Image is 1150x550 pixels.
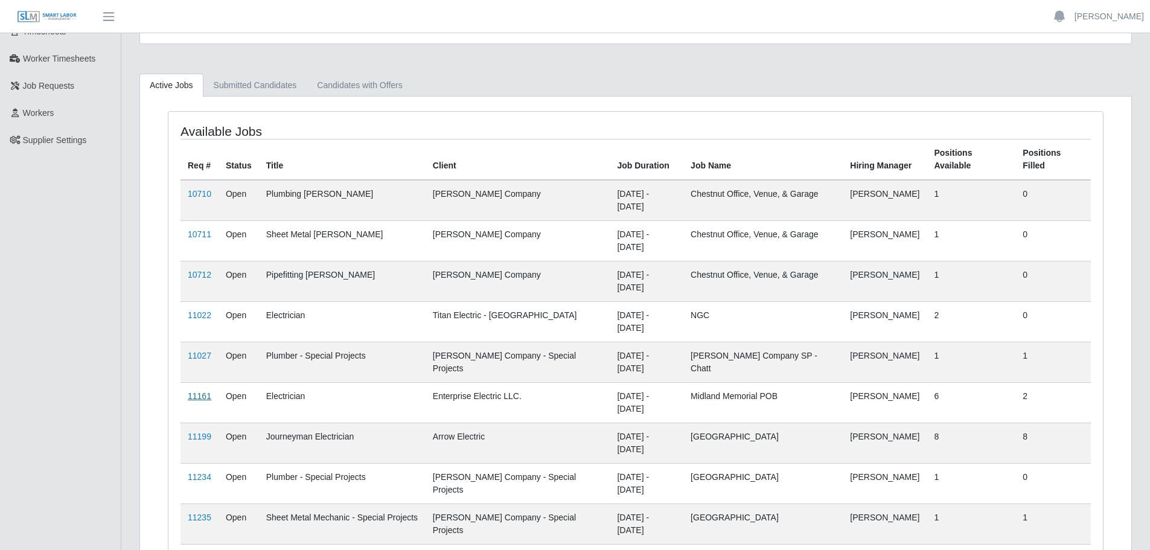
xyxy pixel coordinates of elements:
td: 6 [927,382,1015,423]
td: Open [219,504,259,544]
td: [PERSON_NAME] Company [426,180,610,221]
span: Workers [23,108,54,118]
td: [PERSON_NAME] [843,423,927,463]
td: Journeyman Electrician [259,423,426,463]
td: Open [219,342,259,382]
td: 1 [1015,504,1091,544]
td: [PERSON_NAME] [843,504,927,544]
td: [DATE] - [DATE] [610,382,683,423]
td: Midland Memorial POB [683,382,843,423]
td: Open [219,220,259,261]
td: [PERSON_NAME] [843,463,927,504]
a: 11199 [188,432,211,441]
a: 10711 [188,229,211,239]
td: NGC [683,301,843,342]
h4: Available Jobs [180,124,549,139]
th: Positions Available [927,139,1015,180]
img: SLM Logo [17,10,77,24]
td: Plumber - Special Projects [259,463,426,504]
td: Open [219,423,259,463]
td: Chestnut Office, Venue, & Garage [683,220,843,261]
span: Job Requests [23,81,75,91]
td: [DATE] - [DATE] [610,423,683,463]
td: [PERSON_NAME] [843,261,927,301]
td: Enterprise Electric LLC. [426,382,610,423]
td: [PERSON_NAME] [843,301,927,342]
th: Status [219,139,259,180]
td: Sheet Metal Mechanic - Special Projects [259,504,426,544]
td: 0 [1015,301,1091,342]
a: 11027 [188,351,211,360]
td: Open [219,301,259,342]
a: 11235 [188,513,211,522]
td: [DATE] - [DATE] [610,220,683,261]
td: 1 [927,463,1015,504]
td: [PERSON_NAME] [843,382,927,423]
td: [PERSON_NAME] [843,342,927,382]
a: [PERSON_NAME] [1075,10,1144,23]
td: Open [219,261,259,301]
td: Pipefitting [PERSON_NAME] [259,261,426,301]
span: Supplier Settings [23,135,87,145]
td: 1 [927,220,1015,261]
td: Chestnut Office, Venue, & Garage [683,180,843,221]
td: Plumber - Special Projects [259,342,426,382]
a: 10710 [188,189,211,199]
td: Open [219,463,259,504]
span: Worker Timesheets [23,54,95,63]
td: Arrow Electric [426,423,610,463]
a: 11234 [188,472,211,482]
td: Electrician [259,382,426,423]
td: 1 [1015,342,1091,382]
td: [DATE] - [DATE] [610,504,683,544]
td: [PERSON_NAME] [843,180,927,221]
td: Chestnut Office, Venue, & Garage [683,261,843,301]
td: [PERSON_NAME] [843,220,927,261]
td: 2 [927,301,1015,342]
td: [DATE] - [DATE] [610,342,683,382]
td: [DATE] - [DATE] [610,261,683,301]
td: [PERSON_NAME] Company SP - Chatt [683,342,843,382]
td: 8 [1015,423,1091,463]
td: Sheet Metal [PERSON_NAME] [259,220,426,261]
td: [DATE] - [DATE] [610,463,683,504]
th: Req # [180,139,219,180]
td: [PERSON_NAME] Company - Special Projects [426,504,610,544]
td: Electrician [259,301,426,342]
td: 1 [927,504,1015,544]
th: Job Name [683,139,843,180]
th: Positions Filled [1015,139,1091,180]
th: Client [426,139,610,180]
td: [PERSON_NAME] Company [426,261,610,301]
th: Job Duration [610,139,683,180]
td: [GEOGRAPHIC_DATA] [683,463,843,504]
td: 1 [927,261,1015,301]
td: [PERSON_NAME] Company - Special Projects [426,463,610,504]
td: 2 [1015,382,1091,423]
a: Candidates with Offers [307,74,412,97]
td: [GEOGRAPHIC_DATA] [683,423,843,463]
a: Submitted Candidates [203,74,307,97]
td: [PERSON_NAME] Company - Special Projects [426,342,610,382]
th: Hiring Manager [843,139,927,180]
td: 0 [1015,261,1091,301]
td: 0 [1015,180,1091,221]
th: Title [259,139,426,180]
td: 0 [1015,463,1091,504]
td: 1 [927,342,1015,382]
td: [DATE] - [DATE] [610,301,683,342]
td: [GEOGRAPHIC_DATA] [683,504,843,544]
td: 8 [927,423,1015,463]
a: 11022 [188,310,211,320]
td: 0 [1015,220,1091,261]
td: [PERSON_NAME] Company [426,220,610,261]
td: [DATE] - [DATE] [610,180,683,221]
a: 10712 [188,270,211,280]
a: Active Jobs [139,74,203,97]
td: 1 [927,180,1015,221]
td: Plumbing [PERSON_NAME] [259,180,426,221]
td: Open [219,382,259,423]
td: Open [219,180,259,221]
td: Titan Electric - [GEOGRAPHIC_DATA] [426,301,610,342]
a: 11161 [188,391,211,401]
